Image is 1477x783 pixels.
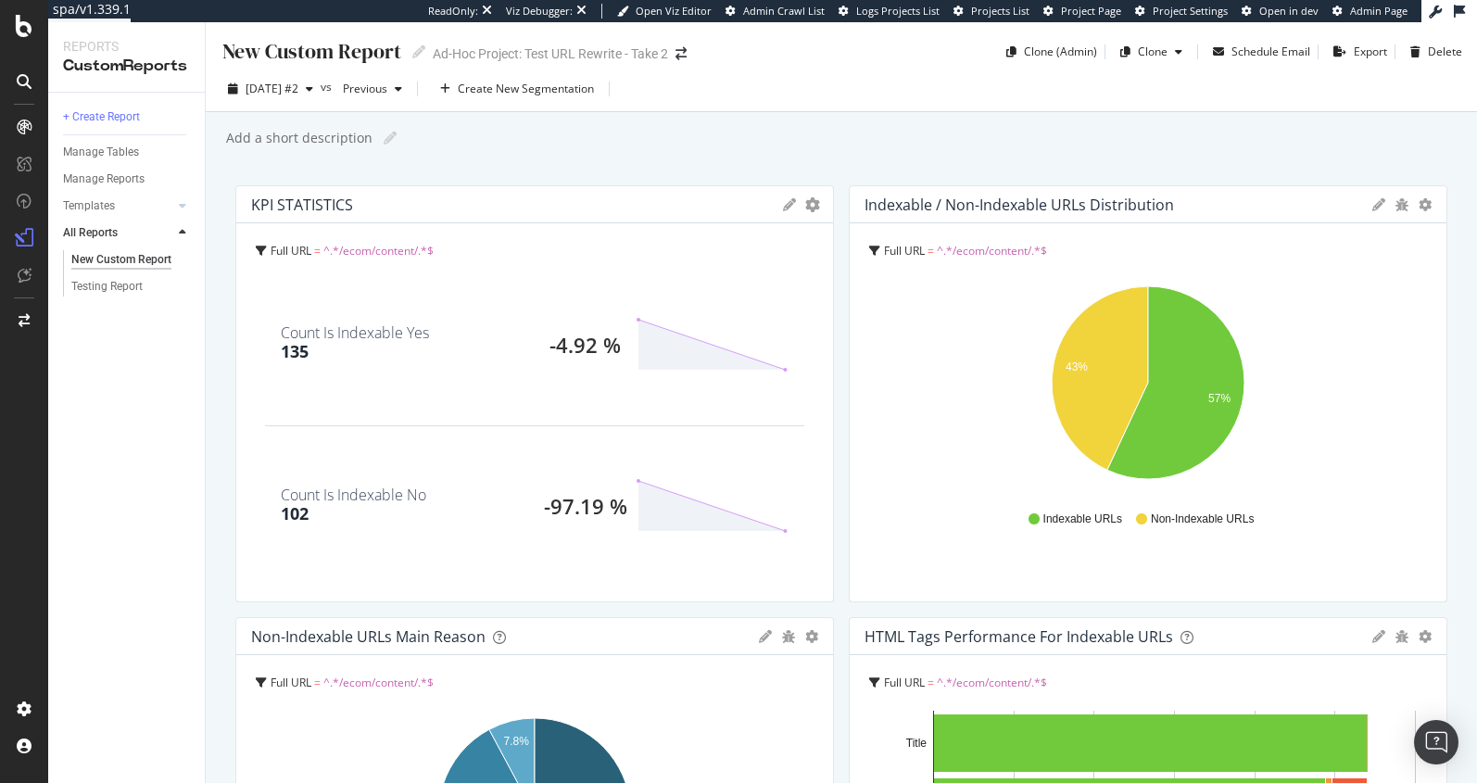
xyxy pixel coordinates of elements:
a: Projects List [953,4,1029,19]
div: ReadOnly: [428,4,478,19]
span: Indexable URLs [1043,511,1122,527]
div: KPI STATISTICSgeargearFull URL = ^.*/ecom/content/.*$Count Is Indexable Yes135-4.92 %Count Is Ind... [235,185,834,602]
div: gear [1419,198,1432,211]
div: New Custom Report [71,250,171,270]
div: Add a short description [224,129,372,147]
text: 43% [1066,360,1088,373]
a: Templates [63,196,173,216]
span: = [928,675,934,690]
span: ^.*/ecom/content/.*$ [937,243,1047,259]
span: ^.*/ecom/content/.*$ [323,243,434,259]
div: -4.92 % [535,335,636,354]
span: Open Viz Editor [636,4,712,18]
div: Count Is Indexable No [281,487,426,502]
span: = [928,243,934,259]
span: ^.*/ecom/content/.*$ [937,675,1047,690]
div: gear [805,198,820,211]
div: Viz Debugger: [506,4,573,19]
span: Project Page [1061,4,1121,18]
span: Project Settings [1153,4,1228,18]
div: gear [1419,630,1432,643]
div: Delete [1428,44,1462,59]
div: Indexable / Non-Indexable URLs distributiongeargearFull URL = ^.*/ecom/content/.*$A chart.Indexab... [849,185,1447,602]
span: Open in dev [1259,4,1319,18]
span: = [314,675,321,690]
i: Edit report name [384,132,397,145]
div: 135 [281,340,309,364]
div: Templates [63,196,115,216]
a: Admin Page [1332,4,1408,19]
button: [DATE] #2 [221,74,321,104]
button: Previous [335,74,410,104]
a: Testing Report [71,277,192,297]
div: Manage Tables [63,143,139,162]
div: Export [1354,44,1387,59]
div: 102 [281,502,309,526]
div: Non-Indexable URLs Main Reason [251,627,486,646]
button: Clone [1113,37,1190,67]
a: Manage Tables [63,143,192,162]
span: Projects List [971,4,1029,18]
div: CustomReports [63,56,190,77]
a: All Reports [63,223,173,243]
span: ^.*/ecom/content/.*$ [323,675,434,690]
span: vs [321,79,335,95]
div: Indexable / Non-Indexable URLs distribution [865,196,1174,214]
div: KPI STATISTICS [251,196,353,214]
span: Full URL [271,243,311,259]
div: HTML Tags Performance for Indexable URLs [865,627,1173,646]
div: bug [1395,198,1409,211]
span: Non-Indexable URLs [1151,511,1254,527]
a: Project Settings [1135,4,1228,19]
a: + Create Report [63,107,192,127]
div: Manage Reports [63,170,145,189]
button: Clone (Admin) [999,37,1097,67]
div: Reports [63,37,190,56]
span: Logs Projects List [856,4,940,18]
div: Ad-Hoc Project: Test URL Rewrite - Take 2 [433,44,668,63]
div: + Create Report [63,107,140,127]
a: New Custom Report [71,250,192,270]
a: Open Viz Editor [617,4,712,19]
span: Full URL [271,675,311,690]
div: arrow-right-arrow-left [675,47,687,60]
svg: A chart. [865,279,1433,494]
div: All Reports [63,223,118,243]
button: Delete [1403,37,1462,67]
button: Export [1326,37,1387,67]
span: Admin Page [1350,4,1408,18]
text: Title [906,737,928,750]
div: Open Intercom Messenger [1414,720,1458,764]
button: Create New Segmentation [425,74,601,104]
div: bug [781,630,796,643]
text: 7.8% [503,735,529,748]
span: Previous [335,81,387,96]
div: Clone (Admin) [1024,44,1097,59]
span: 2025 Oct. 13th #2 [246,81,298,96]
div: Clone [1138,44,1168,59]
a: Manage Reports [63,170,192,189]
div: Create New Segmentation [458,81,594,96]
div: New Custom Report [221,37,401,66]
div: Count Is Indexable Yes [281,325,429,340]
a: Logs Projects List [839,4,940,19]
div: bug [1395,630,1409,643]
a: Admin Crawl List [726,4,825,19]
button: Schedule Email [1206,37,1310,67]
div: gear [805,630,818,643]
span: Full URL [884,243,925,259]
text: 57% [1208,392,1231,405]
div: -97.19 % [535,497,636,515]
a: Open in dev [1242,4,1319,19]
span: Admin Crawl List [743,4,825,18]
a: Project Page [1043,4,1121,19]
div: Testing Report [71,277,143,297]
i: Edit report name [412,45,425,58]
div: Schedule Email [1231,44,1310,59]
span: Full URL [884,675,925,690]
span: = [314,243,321,259]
